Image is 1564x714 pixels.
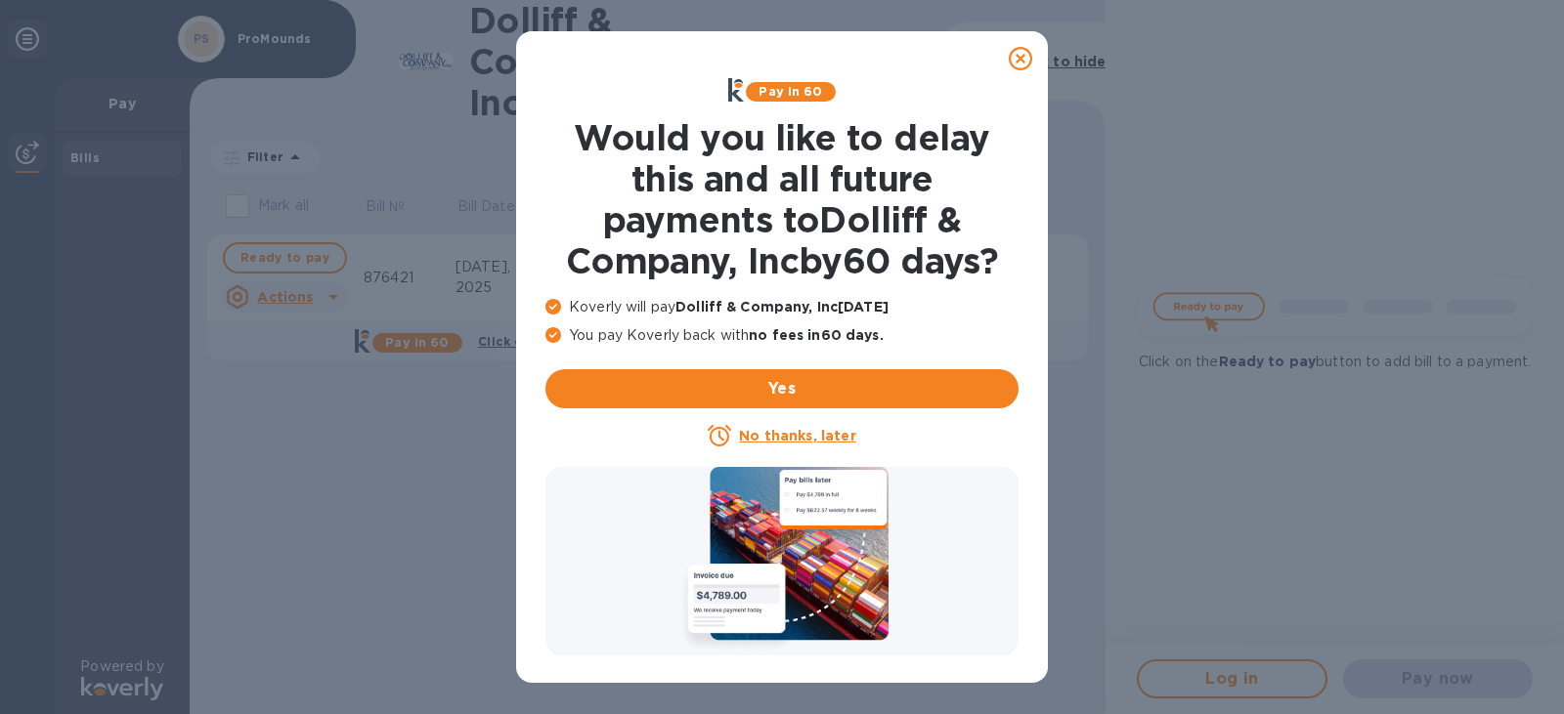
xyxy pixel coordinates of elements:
[759,84,822,99] b: Pay in 60
[739,428,855,443] u: No thanks, later
[675,299,889,315] b: Dolliff & Company, Inc [DATE]
[545,297,1019,317] p: Koverly will pay
[545,369,1019,408] button: Yes
[545,325,1019,346] p: You pay Koverly back with
[545,117,1019,281] h1: Would you like to delay this and all future payments to Dolliff & Company, Inc by 60 days ?
[561,377,1003,400] span: Yes
[749,327,883,343] b: no fees in 60 days .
